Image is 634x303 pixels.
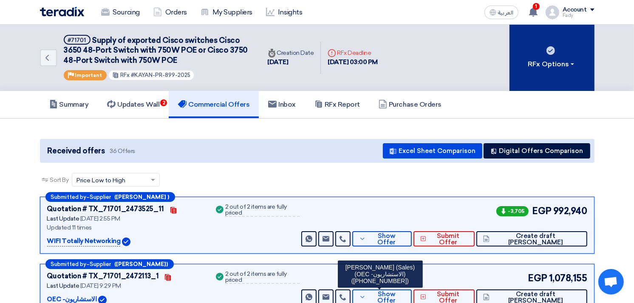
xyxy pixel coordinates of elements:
div: – [45,259,174,269]
h5: Supply of exported Cisco switches Cisco 3650 48-Port Switch with 750W POE or Cisco 3750 48-Port S... [64,35,251,65]
a: Inbox [259,91,305,118]
div: #71701 [68,37,86,43]
a: Insights [259,3,309,22]
h5: Commercial Offers [178,100,249,109]
span: Submitted by [51,194,87,200]
img: Verified Account [122,238,130,246]
a: Updates Wall2 [98,91,169,118]
span: 1 [533,3,540,10]
span: Received offers [48,145,105,157]
b: ([PERSON_NAME] ) [115,194,170,200]
a: Sourcing [94,3,147,22]
span: -3,705 [496,206,529,216]
div: Updated 11 times [47,223,204,232]
span: Show Offer [368,233,405,246]
img: profile_test.png [546,6,559,19]
h5: Updates Wall [107,100,159,109]
span: [DATE] 2:55 PM [80,215,120,222]
div: Quotation # TX_71701_2472113_1 [47,271,159,281]
span: Submitted by [51,261,87,267]
span: EGP [532,204,552,218]
a: RFx Report [305,91,369,118]
h5: Summary [49,100,89,109]
div: [DATE] 03:00 PM [328,57,378,67]
span: Sort By [50,176,69,184]
span: 992,940 [553,204,587,218]
div: Open chat [598,269,624,295]
div: Account [563,6,587,14]
button: Show Offer [352,231,411,246]
button: Create draft [PERSON_NAME] [476,231,587,246]
div: Fady [563,13,594,18]
span: RFx [120,72,130,78]
span: EGP [528,271,547,285]
span: Supplier [90,194,111,200]
p: WIFI Totally Networking [47,236,121,246]
button: العربية [484,6,518,19]
span: #KAYAN-PR-899-2025 [131,72,190,78]
div: [PERSON_NAME] (Sales) (OEC -الاستشاريون) ([PHONE_NUMBER]) [338,261,423,288]
a: Orders [147,3,194,22]
button: Submit Offer [413,231,475,246]
span: Supplier [90,261,111,267]
span: Important [75,72,102,78]
div: 2 out of 2 items are fully priced [225,271,300,284]
span: Submit Offer [428,233,467,246]
div: RFx Options [528,59,576,69]
div: RFx Deadline [328,48,378,57]
span: Last Update [47,215,79,222]
button: Digital Offers Comparison [484,143,590,159]
a: Purchase Orders [369,91,451,118]
h5: Purchase Orders [379,100,442,109]
div: [DATE] [268,57,314,67]
span: Supply of exported Cisco switches Cisco 3650 48-Port Switch with 750W POE or Cisco 3750 48-Port S... [64,36,248,65]
div: Creation Date [268,48,314,57]
span: 1,078,155 [549,271,587,285]
span: 36 Offers [110,147,135,155]
a: Commercial Offers [169,91,259,118]
span: Price Low to High [76,176,125,185]
div: Quotation # TX_71701_2473525_11 [47,204,164,214]
h5: Inbox [268,100,296,109]
img: Teradix logo [40,7,84,17]
span: [DATE] 9:29 PM [80,282,121,289]
a: Summary [40,91,98,118]
span: Create draft [PERSON_NAME] [492,233,580,246]
span: 2 [160,99,167,106]
a: My Suppliers [194,3,259,22]
div: 2 out of 2 items are fully priced [225,204,300,217]
span: Last Update [47,282,79,289]
div: – [45,192,175,202]
span: العربية [498,10,513,16]
button: RFx Options [509,25,594,91]
button: Excel Sheet Comparison [383,143,482,159]
b: ([PERSON_NAME]) [115,261,168,267]
h5: RFx Report [314,100,360,109]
